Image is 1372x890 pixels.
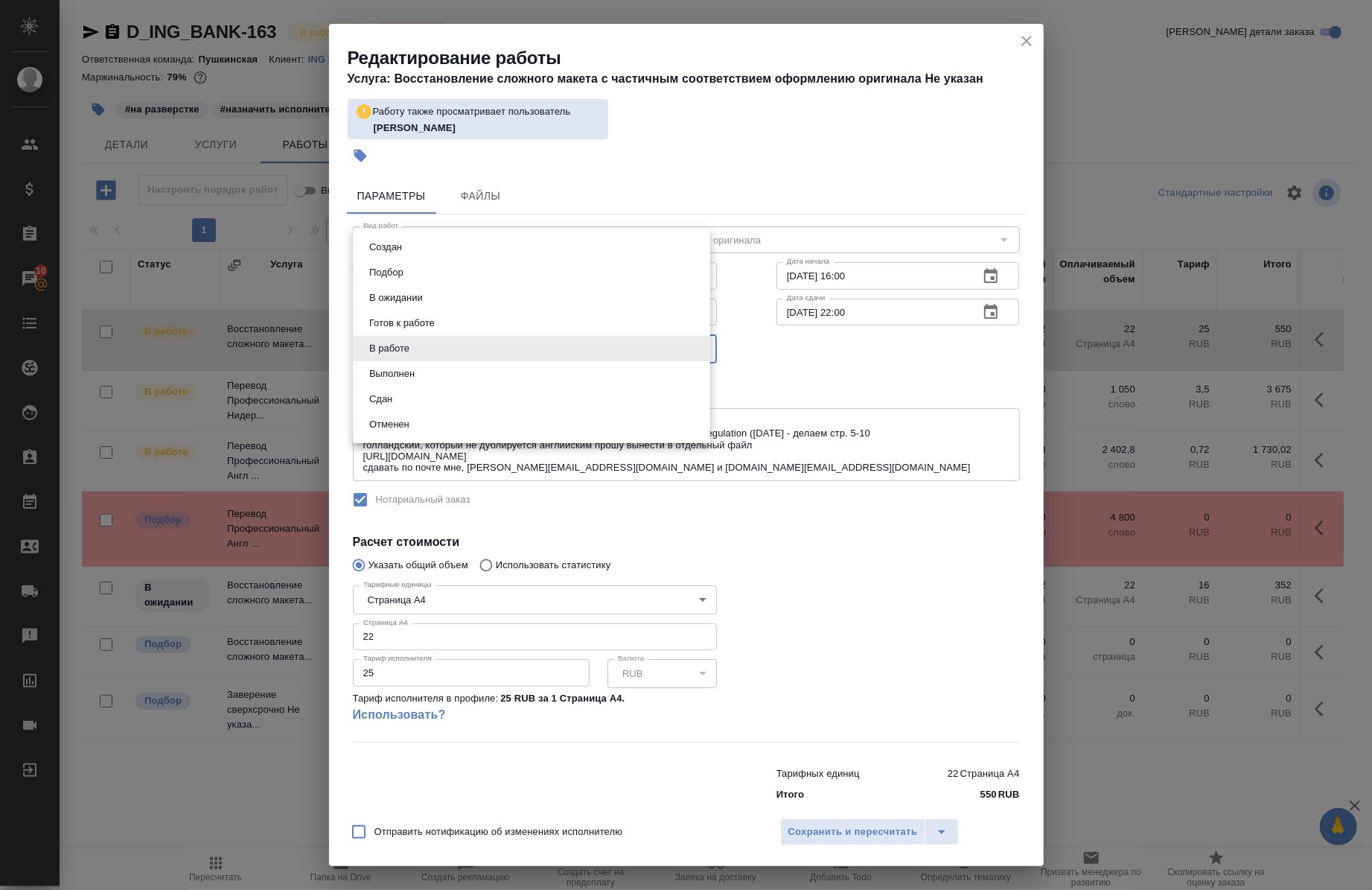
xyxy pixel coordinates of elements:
button: Подбор [365,264,408,281]
button: В работе [365,340,414,357]
button: Готов к работе [365,315,439,331]
button: В ожидании [365,290,427,306]
button: Сдан [365,391,397,407]
button: Выполнен [365,366,419,382]
button: Создан [365,239,406,255]
button: Отменен [365,416,414,433]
